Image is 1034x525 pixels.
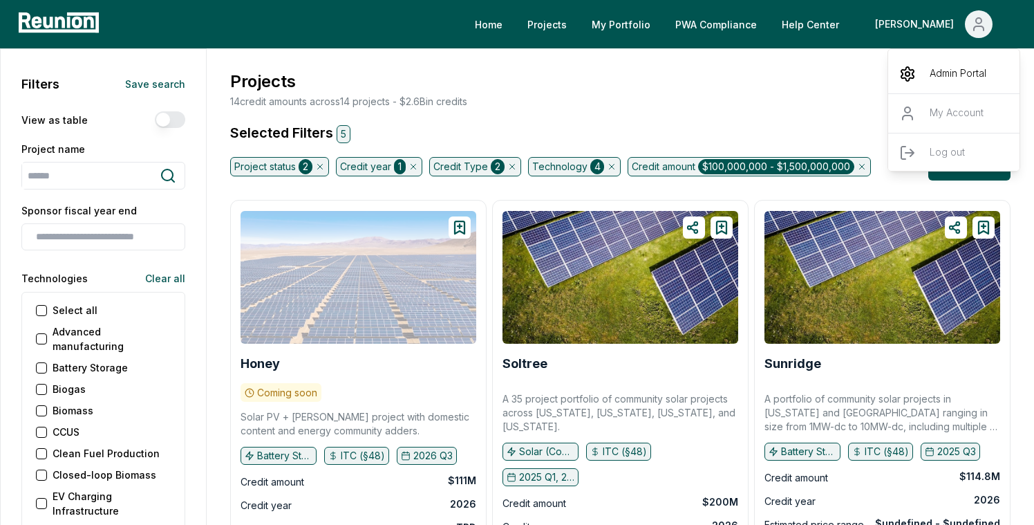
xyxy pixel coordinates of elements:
p: ITC (§48) [341,449,385,463]
p: A 35 project portfolio of community solar projects across [US_STATE], [US_STATE], [US_STATE], and... [502,392,738,434]
div: Credit amount [628,157,871,176]
div: Technology [528,157,621,176]
label: Biomass [53,403,93,418]
button: 2026 Q3 [397,447,457,465]
label: Biogas [53,382,86,396]
label: Battery Storage [53,360,128,375]
label: Sponsor fiscal year end [21,203,185,218]
a: PWA Compliance [664,10,768,38]
a: Soltree [502,357,547,371]
label: Clean Fuel Production [53,446,160,461]
div: 5 [337,125,350,143]
label: Select all [53,303,97,317]
div: 2026 [974,493,1000,507]
div: Credit year [764,493,816,510]
div: 2026 [450,497,476,511]
label: Advanced manufacturing [53,324,171,353]
p: Coming soon [257,386,317,400]
div: Credit Type [429,157,521,176]
h3: Projects [227,69,467,94]
p: Log out [930,145,965,161]
b: Soltree [502,356,547,371]
img: Sunridge [764,211,1000,344]
button: Clear all [134,264,185,292]
div: 4 [590,159,605,174]
div: Credit amount [502,495,566,512]
div: 1 [394,159,406,174]
h4: Selected Filters [227,122,1013,143]
img: Soltree [502,211,738,344]
div: $111M [448,474,476,488]
p: 14 credit amounts across 14 projects - $ 2.6B in credits [227,94,467,109]
div: $114.8M [959,470,1000,483]
p: 2026 Q3 [413,449,453,463]
label: Closed-loop Biomass [53,468,156,482]
a: Home [464,10,514,38]
label: Technologies [21,271,88,286]
div: $100,000,000 - $1,500,000,000 [698,159,854,174]
p: ITC (§48) [865,445,909,459]
p: Battery Storage, Solar (Utility) [257,449,312,463]
div: $200M [702,495,738,509]
div: Project status [230,157,329,176]
p: Solar (Community) [519,445,574,459]
a: My Portfolio [581,10,661,38]
label: View as table [21,113,88,127]
p: 2025 Q1, 2026 Q1 [519,470,574,484]
div: 2 [299,159,312,174]
div: [PERSON_NAME] [875,10,959,38]
nav: Main [464,10,1020,38]
label: CCUS [53,425,79,439]
h2: Filters [21,75,59,93]
label: Project name [21,142,185,156]
button: Battery Storage, Solar (Utility) [241,447,317,465]
div: Credit amount [764,470,828,486]
div: 2 [491,159,505,174]
button: 2025 Q3 [921,443,980,461]
div: Credit year [336,157,422,176]
div: Credit year [241,497,292,514]
p: 2025 Q3 [937,445,976,459]
button: Save search [114,70,185,98]
p: A portfolio of community solar projects in [US_STATE] and [GEOGRAPHIC_DATA] ranging in size from ... [764,392,1000,434]
button: Battery Storage, Solar (Community) [764,443,840,461]
a: Admin Portal [888,55,1021,93]
p: Solar PV + [PERSON_NAME] project with domestic content and energy community adders. [241,410,476,438]
button: 2025 Q1, 2026 Q1 [502,468,579,486]
p: Battery Storage, Solar (Community) [781,445,836,459]
b: Sunridge [764,356,821,371]
p: ITC (§48) [603,445,647,459]
a: Sunridge [764,357,821,371]
label: EV Charging Infrastructure [53,489,171,518]
div: [PERSON_NAME] [888,55,1021,178]
p: My Account [930,105,984,122]
button: Solar (Community) [502,443,579,461]
div: Credit amount [241,474,304,490]
p: Admin Portal [930,66,986,82]
a: Projects [516,10,578,38]
a: Help Center [771,10,850,38]
button: [PERSON_NAME] [864,10,1004,38]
